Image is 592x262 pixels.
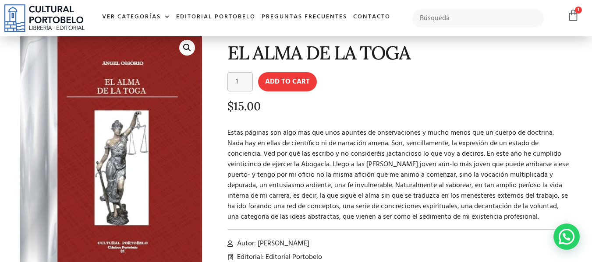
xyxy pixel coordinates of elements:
[567,9,579,22] a: 1
[575,7,582,14] span: 1
[227,72,253,91] input: Product quantity
[350,8,393,27] a: Contacto
[235,238,309,249] span: Autor: [PERSON_NAME]
[412,9,544,28] input: Búsqueda
[227,42,570,63] h1: EL ALMA DE LA TOGA
[179,40,195,56] a: 🔍
[227,99,261,113] bdi: 15.00
[173,8,259,27] a: Editorial Portobelo
[258,72,317,91] button: Add to cart
[259,8,350,27] a: Preguntas frecuentes
[227,128,570,222] p: Estas páginas son algo mas que unos apuntes de onservaciones y mucho menos que un cuerpo de doctr...
[99,8,173,27] a: Ver Categorías
[227,99,234,113] span: $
